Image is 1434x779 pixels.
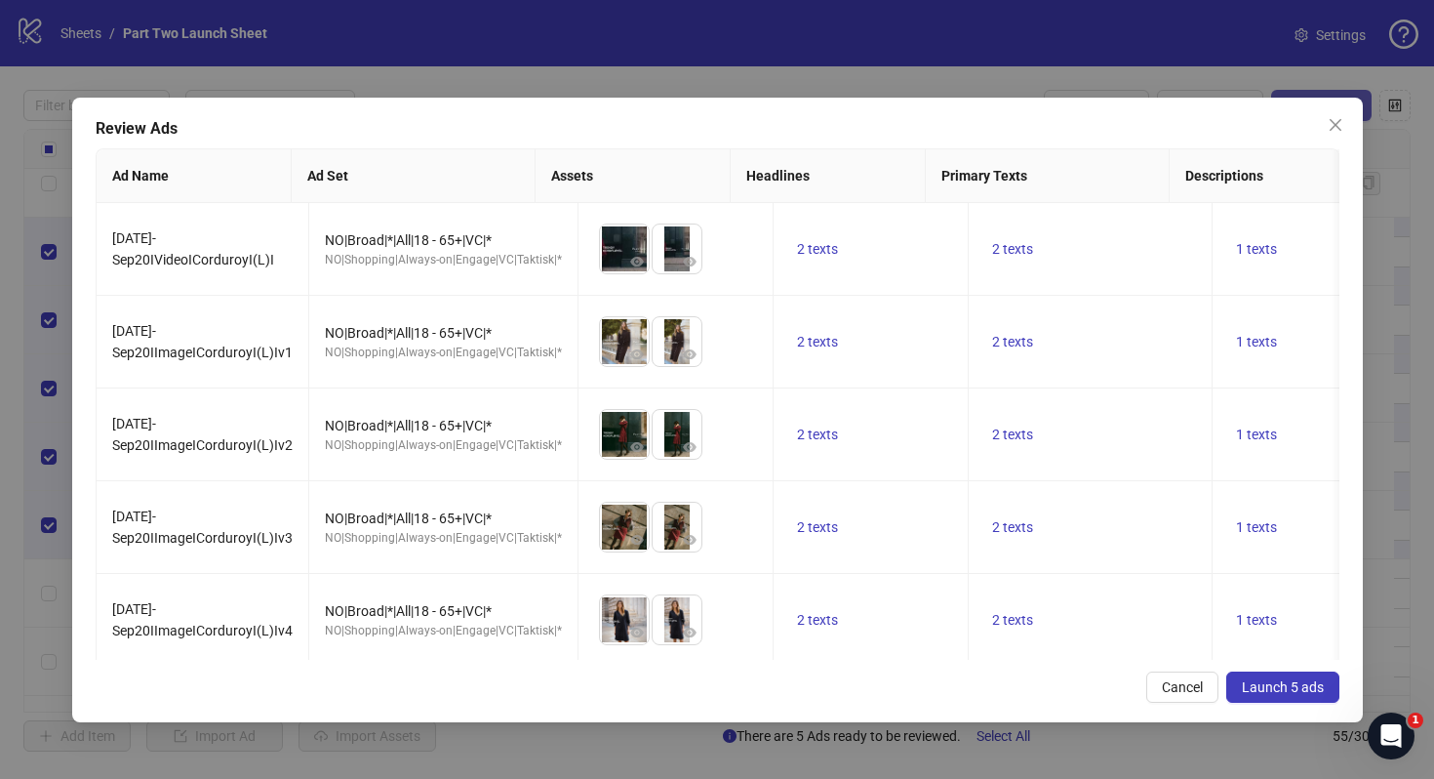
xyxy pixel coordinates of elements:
[653,595,701,644] img: Asset 2
[926,149,1170,203] th: Primary Texts
[600,317,649,366] img: Asset 1
[678,435,701,459] button: Preview
[1226,672,1339,703] button: Launch 5 ads
[112,323,293,360] span: [DATE]-Sep20IImageICorduroyI(L)Iv1
[683,348,697,361] span: eye
[1242,679,1324,695] span: Launch 5 ads
[731,149,926,203] th: Headlines
[630,533,644,547] span: eye
[1162,679,1203,695] span: Cancel
[797,519,838,535] span: 2 texts
[1236,427,1277,442] span: 1 texts
[325,508,562,529] div: NO|Broad|*|All|18 - 65+|VC|*
[789,608,846,632] button: 2 texts
[292,149,536,203] th: Ad Set
[789,515,846,539] button: 2 texts
[112,416,293,453] span: [DATE]-Sep20IImageICorduroyI(L)Iv2
[625,250,649,273] button: Preview
[625,621,649,644] button: Preview
[683,255,697,268] span: eye
[992,427,1033,442] span: 2 texts
[325,322,562,344] div: NO|Broad|*|All|18 - 65+|VC|*
[1236,612,1277,628] span: 1 texts
[1228,237,1285,261] button: 1 texts
[789,330,846,353] button: 2 texts
[630,440,644,454] span: eye
[325,622,562,640] div: NO|Shopping|Always-on|Engage|VC|Taktisk|*
[1170,149,1414,203] th: Descriptions
[683,533,697,547] span: eye
[1408,713,1423,728] span: 1
[992,612,1033,628] span: 2 texts
[630,626,644,639] span: eye
[325,229,562,251] div: NO|Broad|*|All|18 - 65+|VC|*
[797,334,838,349] span: 2 texts
[1236,519,1277,535] span: 1 texts
[789,237,846,261] button: 2 texts
[653,317,701,366] img: Asset 2
[325,600,562,622] div: NO|Broad|*|All|18 - 65+|VC|*
[1146,672,1218,703] button: Cancel
[97,149,292,203] th: Ad Name
[600,410,649,459] img: Asset 1
[984,423,1041,446] button: 2 texts
[325,415,562,436] div: NO|Broad|*|All|18 - 65+|VC|*
[325,344,562,362] div: NO|Shopping|Always-on|Engage|VC|Taktisk|*
[678,528,701,552] button: Preview
[789,423,846,446] button: 2 texts
[1236,241,1277,257] span: 1 texts
[1228,423,1285,446] button: 1 texts
[1368,713,1414,759] iframe: Intercom live chat
[992,519,1033,535] span: 2 texts
[625,435,649,459] button: Preview
[112,230,274,267] span: [DATE]-Sep20IVideoICorduroyI(L)I
[683,626,697,639] span: eye
[625,528,649,552] button: Preview
[984,608,1041,632] button: 2 texts
[600,595,649,644] img: Asset 1
[630,255,644,268] span: eye
[678,250,701,273] button: Preview
[1236,334,1277,349] span: 1 texts
[992,241,1033,257] span: 2 texts
[600,225,649,273] img: Asset 1
[797,612,838,628] span: 2 texts
[1228,330,1285,353] button: 1 texts
[797,427,838,442] span: 2 texts
[683,440,697,454] span: eye
[678,621,701,644] button: Preview
[630,348,644,361] span: eye
[600,503,649,552] img: Asset 1
[992,334,1033,349] span: 2 texts
[678,343,701,366] button: Preview
[653,410,701,459] img: Asset 2
[325,436,562,455] div: NO|Shopping|Always-on|Engage|VC|Taktisk|*
[984,515,1041,539] button: 2 texts
[112,509,293,546] span: [DATE]-Sep20IImageICorduroyI(L)Iv3
[653,225,701,273] img: Asset 2
[96,117,1339,141] div: Review Ads
[325,251,562,269] div: NO|Shopping|Always-on|Engage|VC|Taktisk|*
[1228,515,1285,539] button: 1 texts
[1228,608,1285,632] button: 1 texts
[112,601,293,638] span: [DATE]-Sep20IImageICorduroyI(L)Iv4
[984,330,1041,353] button: 2 texts
[325,529,562,548] div: NO|Shopping|Always-on|Engage|VC|Taktisk|*
[1328,117,1343,133] span: close
[625,343,649,366] button: Preview
[653,503,701,552] img: Asset 2
[536,149,731,203] th: Assets
[1320,109,1351,141] button: Close
[797,241,838,257] span: 2 texts
[984,237,1041,261] button: 2 texts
